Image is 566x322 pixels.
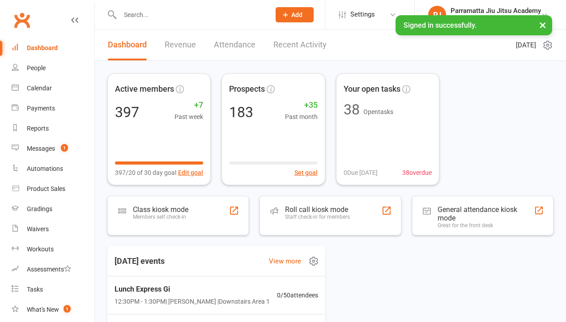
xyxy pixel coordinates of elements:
[174,99,203,112] span: +7
[12,219,94,239] a: Waivers
[516,40,536,51] span: [DATE]
[27,64,46,72] div: People
[133,205,188,214] div: Class kiosk mode
[107,253,172,269] h3: [DATE] events
[133,214,188,220] div: Members self check-in
[273,30,327,60] a: Recent Activity
[12,139,94,159] a: Messages 1
[344,168,378,178] span: 0 Due [DATE]
[27,44,58,51] div: Dashboard
[277,290,318,300] span: 0 / 50 attendees
[402,168,432,178] span: 38 overdue
[404,21,477,30] span: Signed in successfully.
[285,99,318,112] span: +35
[27,185,65,192] div: Product Sales
[115,168,176,178] span: 397/20 of 30 day goal
[12,259,94,280] a: Assessments
[11,9,33,31] a: Clubworx
[115,297,270,306] span: 12:30PM - 1:30PM | [PERSON_NAME] | Downstairs Area 1
[12,300,94,320] a: What's New1
[350,4,375,25] span: Settings
[27,125,49,132] div: Reports
[115,83,174,96] span: Active members
[285,214,350,220] div: Staff check-in for members
[115,105,139,119] div: 397
[229,83,265,96] span: Prospects
[61,144,68,152] span: 1
[344,83,400,96] span: Your open tasks
[291,11,302,18] span: Add
[12,119,94,139] a: Reports
[27,286,43,293] div: Tasks
[115,284,270,295] span: Lunch Express Gi
[12,58,94,78] a: People
[451,15,541,23] div: Parramatta Jiu Jitsu Academy
[12,199,94,219] a: Gradings
[285,112,318,122] span: Past month
[269,256,301,267] a: View more
[27,266,71,273] div: Assessments
[165,30,196,60] a: Revenue
[363,108,393,115] span: Open tasks
[64,305,71,313] span: 1
[229,105,253,119] div: 183
[27,85,52,92] div: Calendar
[294,168,318,178] button: Set goal
[344,102,360,117] div: 38
[27,145,55,152] div: Messages
[451,7,541,15] div: Parramatta Jiu Jitsu Academy
[117,8,264,21] input: Search...
[27,165,63,172] div: Automations
[27,205,52,212] div: Gradings
[12,98,94,119] a: Payments
[12,38,94,58] a: Dashboard
[12,159,94,179] a: Automations
[27,306,59,313] div: What's New
[12,78,94,98] a: Calendar
[535,15,551,34] button: ×
[108,30,147,60] a: Dashboard
[174,112,203,122] span: Past week
[12,239,94,259] a: Workouts
[276,7,314,22] button: Add
[285,205,350,214] div: Roll call kiosk mode
[428,6,446,24] div: PJ
[178,168,203,178] button: Edit goal
[214,30,255,60] a: Attendance
[27,225,49,233] div: Waivers
[12,280,94,300] a: Tasks
[438,222,534,229] div: Great for the front desk
[12,179,94,199] a: Product Sales
[27,246,54,253] div: Workouts
[27,105,55,112] div: Payments
[438,205,534,222] div: General attendance kiosk mode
